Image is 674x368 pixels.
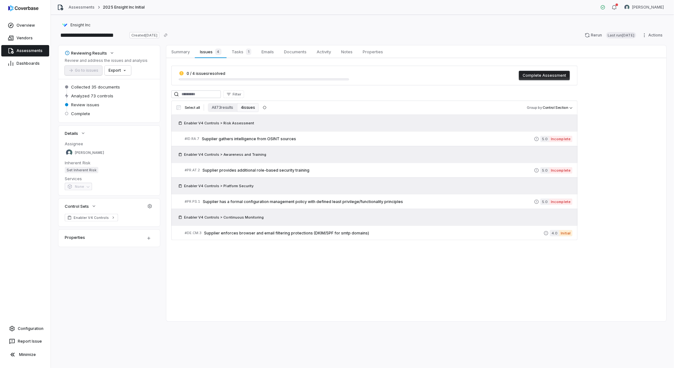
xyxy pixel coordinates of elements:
button: RerunLast run[DATE] [581,30,640,40]
span: Enabler V4 Controls [74,215,109,220]
button: Copy link [160,30,171,41]
span: Complete [71,111,90,116]
img: logo-D7KZi-bG.svg [8,5,38,11]
span: Emails [259,48,276,56]
span: Details [65,130,78,136]
button: Control Sets [63,200,98,212]
span: [PERSON_NAME] [632,5,664,10]
img: Sean Wozniak avatar [624,5,630,10]
span: Assessments [17,48,43,53]
div: Reviewing Results [65,50,107,56]
span: # DE.CM.3 [185,231,202,235]
span: Documents [281,48,309,56]
span: Supplier provides additional role-based security training [202,168,534,173]
span: Enabler V4 Controls > Continuous Monitoring [184,215,264,220]
span: 2025 Ensight Inc Initial [103,5,145,10]
span: Supplier gathers intelligence from OSINT sources [202,136,534,141]
button: Filter [223,90,244,98]
span: 5.0 [540,199,549,205]
span: 4 [215,49,221,55]
span: Ensight Inc [70,23,90,28]
span: # PR.AT.2 [185,168,200,173]
span: Incomplete [549,199,572,205]
span: Dashboards [17,61,40,66]
span: # ID.RA.7 [185,136,199,141]
a: Dashboards [1,58,49,69]
a: Vendors [1,32,49,44]
button: Complete Assessment [519,71,570,80]
span: Created [DATE] [129,32,159,38]
a: #DE.CM.3Supplier enforces browser and email filtering protections (DKIM/SPF for smtp domains)4.0I... [185,226,572,240]
span: [PERSON_NAME] [75,150,104,155]
input: Select all [176,105,181,110]
span: Enabler V4 Controls > Risk Assessment [184,121,254,126]
dt: Inherent Risk [65,160,154,166]
span: # PR.PS.1 [185,199,200,204]
a: #ID.RA.7Supplier gathers intelligence from OSINT sources5.0Incomplete [185,132,572,146]
span: Analyzed 73 controls [71,93,113,99]
span: Enabler V4 Controls > Awareness and Training [184,152,266,157]
button: All 73 results [208,103,237,112]
button: Minimize [3,348,48,361]
span: Initial [559,230,572,236]
button: Actions [640,30,666,40]
button: 4 issues [237,103,259,112]
a: Assessments [1,45,49,56]
span: Tasks [229,47,254,56]
span: Control Sets [65,203,89,209]
span: Incomplete [549,136,572,142]
span: Properties [360,48,386,56]
button: Export [105,66,131,75]
span: 4.0 [550,230,559,236]
a: Assessments [69,5,95,10]
span: Enabler V4 Controls > Platform Security [184,183,254,188]
span: Select all [185,105,200,110]
span: 5.0 [540,167,549,174]
span: Overview [17,23,35,28]
button: https://ensightcloud.com/Ensight Inc [60,19,92,31]
span: Activity [314,48,334,56]
span: 0 / 4 issues resolved [187,71,225,76]
span: Supplier enforces browser and email filtering protections (DKIM/SPF for smtp domains) [204,231,544,236]
span: Vendors [17,36,33,41]
dt: Assignee [65,141,154,147]
span: Minimize [19,352,36,357]
button: Reviewing Results [63,47,116,59]
span: Issues [197,47,224,56]
span: Configuration [18,326,43,331]
span: 5.0 [540,136,549,142]
button: Report Issue [3,336,48,347]
button: Sean Wozniak avatar[PERSON_NAME] [621,3,668,12]
a: Enabler V4 Controls [65,214,118,221]
a: #PR.AT.2Supplier provides additional role-based security training5.0Incomplete [185,163,572,177]
span: 1 [246,49,251,55]
span: Incomplete [549,167,572,174]
span: Filter [233,92,241,97]
span: Report Issue [18,339,42,344]
a: Overview [1,20,49,31]
span: Group by [527,105,542,110]
dt: Services [65,176,154,181]
span: Last run [DATE] [606,32,636,38]
a: #PR.PS.1Supplier has a formal configuration management policy with defined least privilege/functi... [185,194,572,209]
span: Notes [339,48,355,56]
a: Configuration [3,323,48,334]
button: Details [63,128,88,139]
span: Review issues [71,102,99,108]
img: Sean Wozniak avatar [66,149,72,156]
span: Summary [169,48,192,56]
span: Set Inherent Risk [65,167,98,173]
span: Supplier has a formal configuration management policy with defined least privilege/functionality ... [203,199,534,204]
span: Collected 35 documents [71,84,120,90]
p: Review and address the issues and analysis [65,58,148,63]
